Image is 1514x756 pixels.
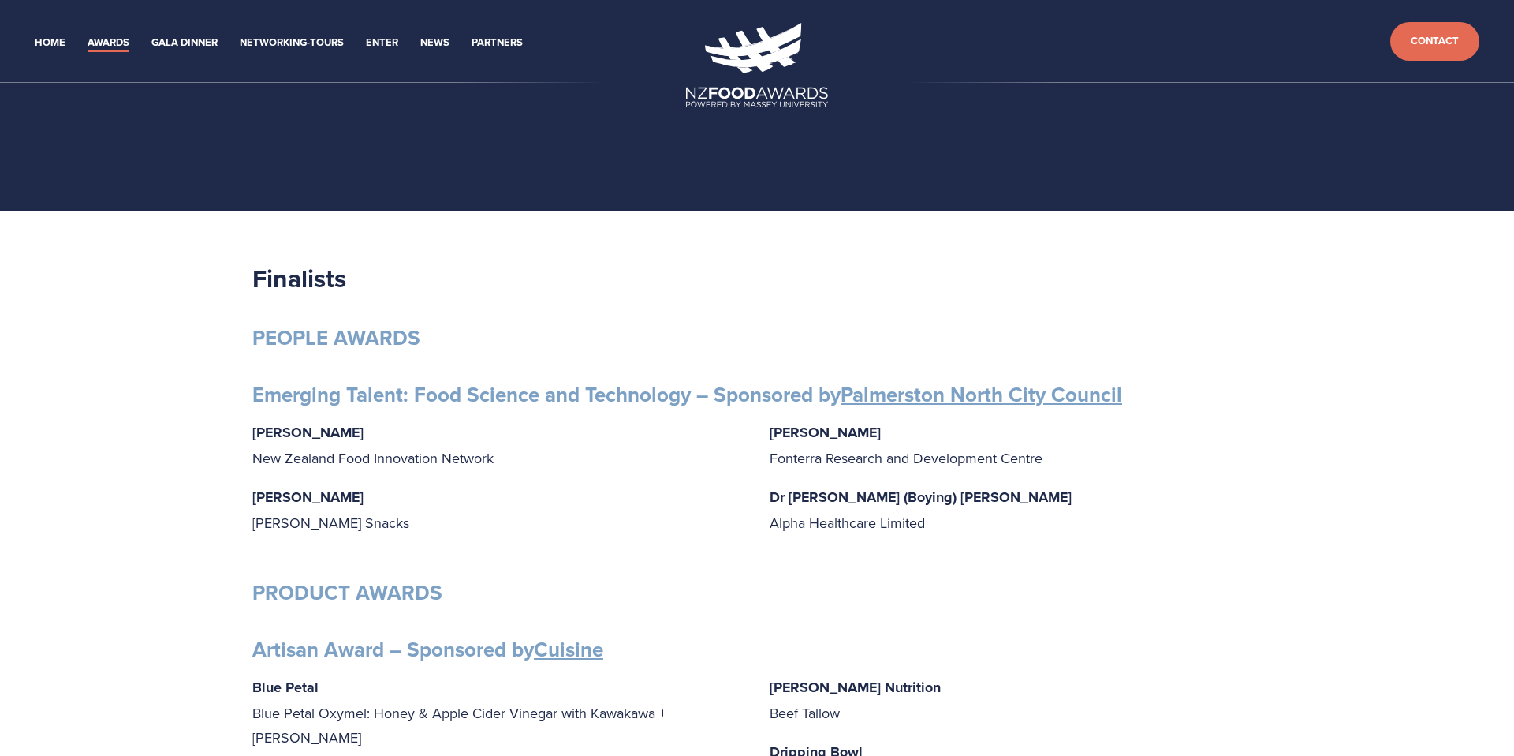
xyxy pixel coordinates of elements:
a: Home [35,34,65,52]
a: Enter [366,34,398,52]
strong: PEOPLE AWARDS [252,323,420,353]
p: New Zealand Food Innovation Network [252,420,744,470]
p: Fonterra Research and Development Centre [770,420,1262,470]
strong: [PERSON_NAME] Nutrition [770,677,941,698]
strong: Artisan Award – Sponsored by [252,634,603,664]
p: [PERSON_NAME] Snacks [252,485,744,535]
a: Palmerston North City Council [841,380,1122,410]
a: News [420,34,449,52]
strong: [PERSON_NAME] [252,487,364,507]
strong: Blue Petal [252,677,319,698]
p: Beef Tallow [770,675,1262,725]
strong: [PERSON_NAME] [770,422,881,443]
strong: Emerging Talent: Food Science and Technology – Sponsored by [252,380,1122,410]
a: Cuisine [534,634,603,664]
a: Networking-Tours [240,34,344,52]
strong: Finalists [252,260,346,297]
p: Blue Petal Oxymel: Honey & Apple Cider Vinegar with Kawakawa + [PERSON_NAME] [252,675,744,750]
a: Contact [1390,22,1479,61]
p: Alpha Healthcare Limited [770,485,1262,535]
strong: Dr [PERSON_NAME] (Boying) [PERSON_NAME] [770,487,1072,507]
a: Awards [88,34,129,52]
strong: PRODUCT AWARDS [252,578,442,608]
a: Partners [472,34,523,52]
a: Gala Dinner [151,34,218,52]
strong: [PERSON_NAME] [252,422,364,443]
